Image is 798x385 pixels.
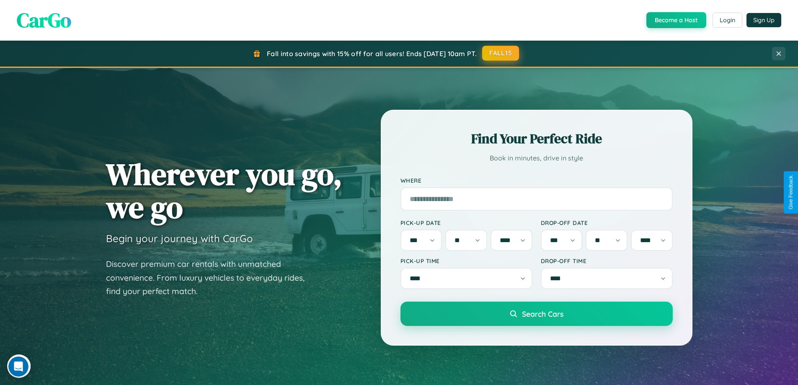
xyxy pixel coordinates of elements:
h2: Find Your Perfect Ride [400,129,673,148]
button: FALL15 [482,46,519,61]
label: Where [400,177,673,184]
p: Book in minutes, drive in style [400,152,673,164]
label: Pick-up Time [400,257,532,264]
button: Sign Up [746,13,781,27]
button: Become a Host [646,12,706,28]
label: Pick-up Date [400,219,532,226]
label: Drop-off Time [541,257,673,264]
label: Drop-off Date [541,219,673,226]
button: Login [713,13,742,28]
button: Search Cars [400,302,673,326]
h1: Wherever you go, we go [106,158,342,224]
iframe: Intercom live chat [8,357,28,377]
span: CarGo [17,6,71,34]
iframe: Intercom live chat discovery launcher [7,354,31,378]
h3: Begin your journey with CarGo [106,232,253,245]
p: Discover premium car rentals with unmatched convenience. From luxury vehicles to everyday rides, ... [106,257,315,298]
span: Fall into savings with 15% off for all users! Ends [DATE] 10am PT. [267,49,477,58]
div: Give Feedback [788,176,794,209]
span: Search Cars [522,309,563,318]
div: Open Intercom Messenger [3,3,156,26]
